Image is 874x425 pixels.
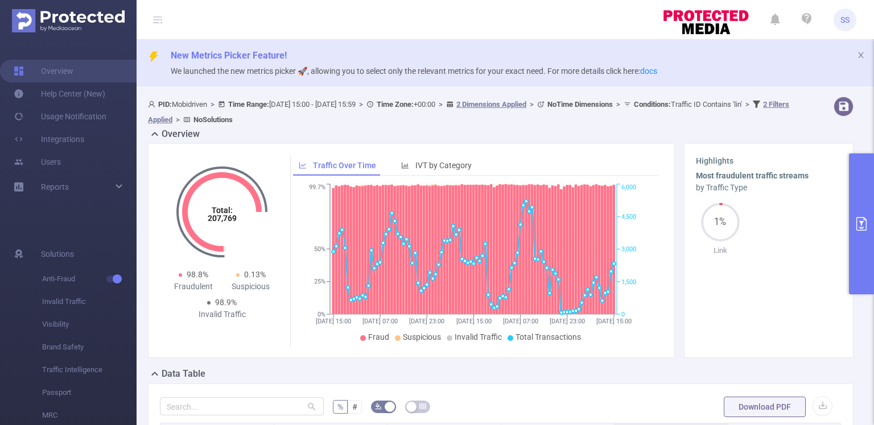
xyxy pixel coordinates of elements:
h3: Highlights [696,155,842,167]
span: Invalid Traffic [455,332,502,341]
tspan: [DATE] 15:00 [316,318,351,325]
span: Traffic ID Contains 'lin' [634,100,742,109]
span: 98.8% [187,270,208,279]
a: Users [14,151,61,173]
img: Protected Media [12,9,125,32]
span: SS [840,9,850,31]
span: % [337,402,343,411]
a: docs [640,66,657,76]
span: > [207,100,218,109]
a: Usage Notification [14,105,106,128]
tspan: 207,769 [208,214,237,223]
a: Reports [41,176,69,198]
span: We launched the new metrics picker 🚀, allowing you to select only the relevant metrics for your e... [171,66,657,76]
div: by Traffic Type [696,182,842,194]
span: Mobidriven [DATE] 15:00 - [DATE] 15:59 +00:00 [148,100,789,124]
tspan: 0 [621,311,625,318]
span: Traffic Over Time [313,161,376,170]
tspan: 0% [318,311,325,318]
tspan: [DATE] 15:00 [456,318,492,325]
span: New Metrics Picker Feature! [171,50,287,61]
button: Download PDF [724,397,806,417]
span: > [356,100,366,109]
tspan: Total: [212,206,233,215]
a: Integrations [14,128,84,151]
span: Passport [42,381,137,404]
div: Invalid Traffic [193,309,251,320]
span: > [526,100,537,109]
div: Fraudulent [164,281,222,293]
span: > [435,100,446,109]
b: Most fraudulent traffic streams [696,171,809,180]
span: Brand Safety [42,336,137,359]
tspan: 6,000 [621,184,636,191]
h2: Overview [162,127,200,141]
tspan: 99.7% [309,184,325,191]
span: Traffic Intelligence [42,359,137,381]
a: Overview [14,60,73,82]
i: icon: user [148,101,158,108]
span: Fraud [368,332,389,341]
b: Time Range: [228,100,269,109]
i: icon: bar-chart [401,161,409,169]
tspan: 4,500 [621,213,636,220]
tspan: 50% [314,245,325,253]
tspan: 3,000 [621,246,636,253]
span: 1% [701,218,740,227]
tspan: [DATE] 23:00 [409,318,444,325]
span: > [613,100,624,109]
span: 0.13% [244,270,266,279]
b: No Solutions [193,115,233,124]
a: Help Center (New) [14,82,105,105]
b: Conditions : [634,100,671,109]
b: No Time Dimensions [547,100,613,109]
tspan: [DATE] 07:00 [362,318,398,325]
h2: Data Table [162,367,205,381]
tspan: [DATE] 07:00 [503,318,538,325]
div: Suspicious [222,281,279,293]
b: PID: [158,100,172,109]
tspan: 25% [314,278,325,286]
tspan: [DATE] 15:00 [596,318,632,325]
span: # [352,402,357,411]
i: icon: bg-colors [375,403,382,410]
span: Solutions [41,243,74,265]
span: Reports [41,182,69,191]
span: Suspicious [403,332,441,341]
span: > [172,115,183,124]
span: Total Transactions [516,332,581,341]
span: Anti-Fraud [42,268,137,290]
p: Link [696,245,744,256]
span: Invalid Traffic [42,290,137,313]
i: icon: table [419,403,426,410]
tspan: 1,500 [621,278,636,286]
u: 2 Dimensions Applied [456,100,526,109]
i: icon: thunderbolt [148,51,159,63]
button: icon: close [857,49,865,61]
span: Visibility [42,313,137,336]
span: IVT by Category [415,161,472,170]
span: > [742,100,753,109]
span: 98.9% [215,298,237,307]
b: Time Zone: [377,100,414,109]
i: icon: line-chart [299,161,307,169]
input: Search... [160,397,324,415]
i: icon: close [857,51,865,59]
tspan: [DATE] 23:00 [550,318,585,325]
